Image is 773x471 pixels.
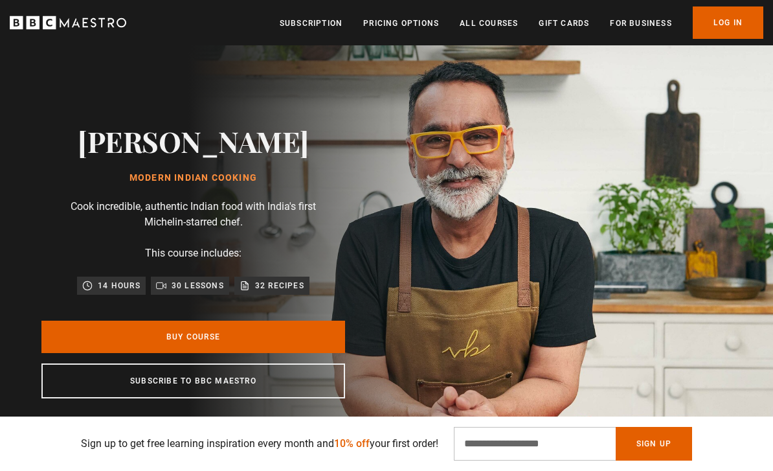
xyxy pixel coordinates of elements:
a: Gift Cards [539,17,589,30]
p: This course includes: [145,246,241,261]
a: For business [610,17,671,30]
a: Subscription [280,17,342,30]
p: Sign up to get free learning inspiration every month and your first order! [81,436,438,452]
a: Buy Course [41,321,345,353]
svg: BBC Maestro [10,13,126,32]
h2: [PERSON_NAME] [78,124,309,157]
p: 14 hours [98,279,140,292]
p: 30 lessons [172,279,224,292]
a: Log In [693,6,763,39]
a: Subscribe to BBC Maestro [41,363,345,398]
p: Cook incredible, authentic Indian food with India's first Michelin-starred chef. [64,199,323,230]
span: 10% off [334,437,370,450]
button: Sign Up [616,427,692,461]
nav: Primary [280,6,763,39]
a: All Courses [460,17,518,30]
p: 32 Recipes [255,279,304,292]
a: Pricing Options [363,17,439,30]
h1: Modern Indian Cooking [78,173,309,183]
